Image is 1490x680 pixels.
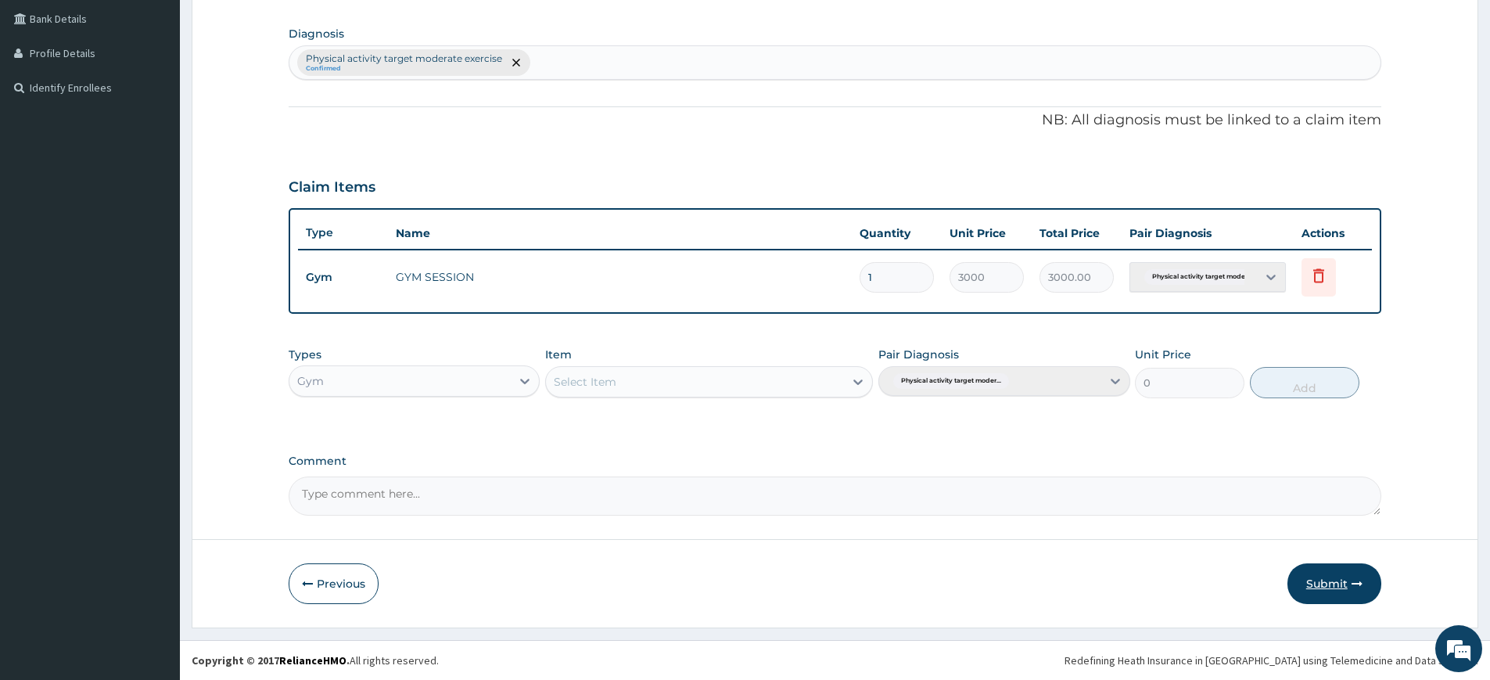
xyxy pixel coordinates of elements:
[289,563,379,604] button: Previous
[257,8,294,45] div: Minimize live chat window
[279,653,346,667] a: RelianceHMO
[180,640,1490,680] footer: All rights reserved.
[289,110,1381,131] p: NB: All diagnosis must be linked to a claim item
[388,261,852,293] td: GYM SESSION
[388,218,852,249] th: Name
[1287,563,1381,604] button: Submit
[1032,218,1122,249] th: Total Price
[8,427,298,482] textarea: Type your message and hit 'Enter'
[297,373,324,389] div: Gym
[942,218,1032,249] th: Unit Price
[298,263,388,292] td: Gym
[289,455,1381,468] label: Comment
[1122,218,1294,249] th: Pair Diagnosis
[1250,367,1359,398] button: Add
[852,218,942,249] th: Quantity
[29,78,63,117] img: d_794563401_company_1708531726252_794563401
[554,374,616,390] div: Select Item
[289,179,375,196] h3: Claim Items
[91,197,216,355] span: We're online!
[81,88,263,108] div: Chat with us now
[1065,653,1478,668] div: Redefining Heath Insurance in [GEOGRAPHIC_DATA] using Telemedicine and Data Science!
[289,26,344,41] label: Diagnosis
[289,348,321,362] label: Types
[192,653,350,667] strong: Copyright © 2017 .
[1294,218,1372,249] th: Actions
[545,347,572,362] label: Item
[1135,347,1191,362] label: Unit Price
[298,218,388,247] th: Type
[878,347,959,362] label: Pair Diagnosis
